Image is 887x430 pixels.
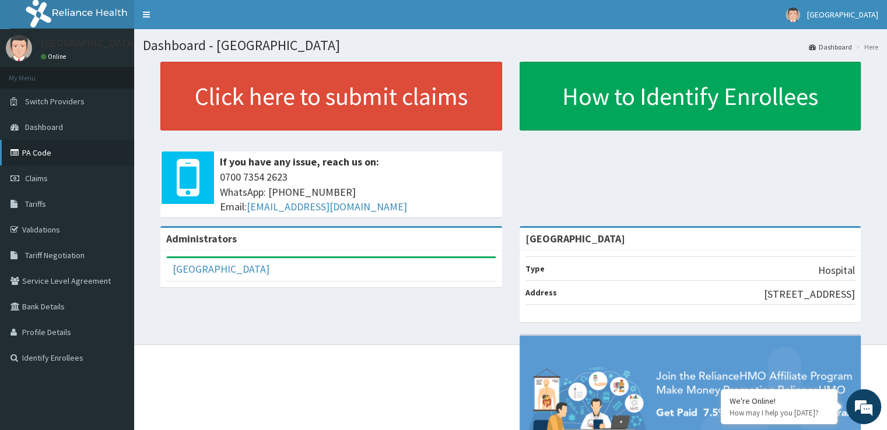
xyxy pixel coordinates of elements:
b: Type [525,263,545,274]
h1: Dashboard - [GEOGRAPHIC_DATA] [143,38,878,53]
p: [STREET_ADDRESS] [764,287,855,302]
span: Tariffs [25,199,46,209]
img: User Image [6,35,32,61]
p: How may I help you today? [730,408,829,418]
span: Tariff Negotiation [25,250,85,260]
b: Administrators [166,232,237,245]
a: [EMAIL_ADDRESS][DOMAIN_NAME] [247,200,407,213]
b: If you have any issue, reach us on: [220,155,379,168]
span: Dashboard [25,122,63,132]
span: Claims [25,173,48,184]
b: Address [525,287,557,298]
span: Switch Providers [25,96,85,107]
p: Hospital [818,263,855,278]
p: [GEOGRAPHIC_DATA] [41,38,137,48]
li: Here [853,42,878,52]
a: Dashboard [809,42,852,52]
a: Online [41,52,69,61]
div: We're Online! [730,396,829,406]
a: How to Identify Enrollees [520,62,861,131]
a: [GEOGRAPHIC_DATA] [173,262,269,276]
strong: [GEOGRAPHIC_DATA] [525,232,625,245]
img: User Image [786,8,800,22]
span: 0700 7354 2623 WhatsApp: [PHONE_NUMBER] Email: [220,170,496,214]
a: Click here to submit claims [160,62,502,131]
span: [GEOGRAPHIC_DATA] [807,9,878,20]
